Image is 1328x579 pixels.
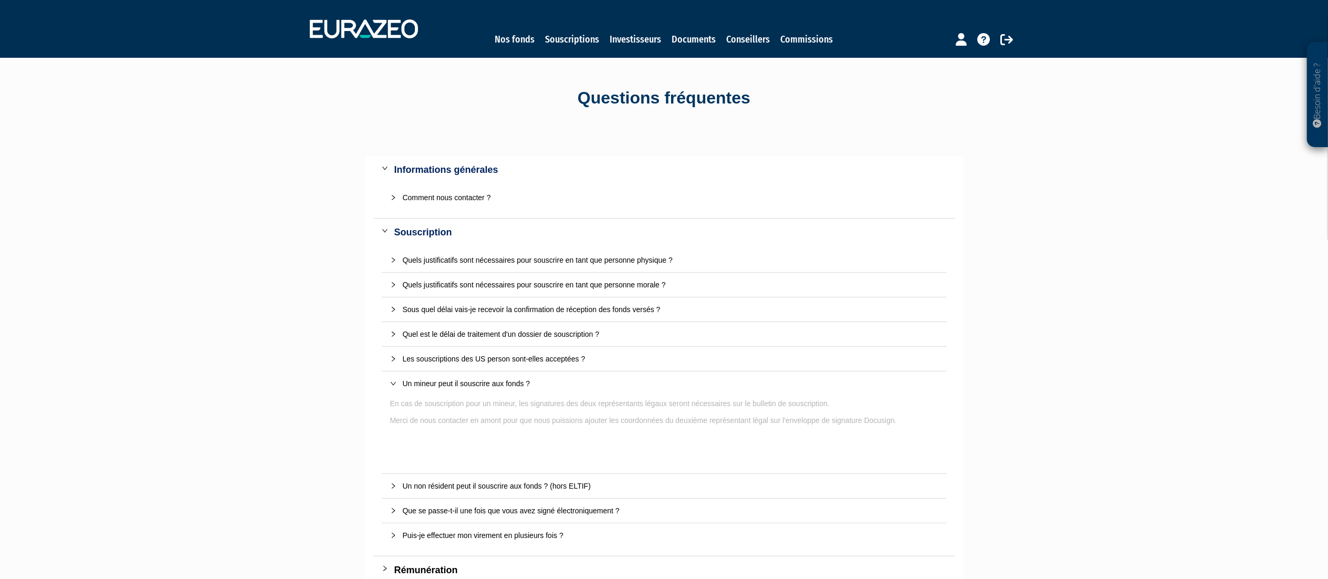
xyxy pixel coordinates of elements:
div: Quels justificatifs sont nécessaires pour souscrire en tant que personne morale ? [382,273,947,297]
div: Sous quel délai vais-je recevoir la confirmation de réception des fonds versés ? [403,304,938,315]
a: Commissions [780,32,833,47]
div: Un non résident peut il souscrire aux fonds ? (hors ELTIF) [403,480,938,492]
span: collapsed [390,532,396,539]
span: collapsed [390,194,396,201]
div: Quels justificatifs sont nécessaires pour souscrire en tant que personne physique ? [382,248,947,272]
a: Investisseurs [610,32,661,47]
span: collapsed [390,331,396,337]
div: Comment nous contacter ? [382,185,947,210]
p: En cas de souscription pour un mineur, les signatures des deux représentants légaux seront nécess... [390,398,938,409]
span: collapsed [390,483,396,489]
div: Rémunération [394,563,947,577]
p: Besoin d'aide ? [1312,48,1324,142]
div: Sous quel délai vais-je recevoir la confirmation de réception des fonds versés ? [382,297,947,322]
div: Informations générales [394,162,947,177]
span: expanded [390,380,396,387]
div: Que se passe-t-il une fois que vous avez signé électroniquement ? [403,505,938,516]
div: Quels justificatifs sont nécessaires pour souscrire en tant que personne morale ? [403,279,938,291]
div: Quel est le délai de traitement d'un dossier de souscription ? [382,322,947,346]
div: Souscription [394,225,947,240]
div: Les souscriptions des US person sont-elles acceptées ? [403,353,938,365]
div: Comment nous contacter ? [403,192,938,203]
a: Conseillers [726,32,770,47]
a: Souscriptions [545,32,599,47]
span: expanded [382,165,388,171]
div: Que se passe-t-il une fois que vous avez signé électroniquement ? [382,499,947,523]
div: Les souscriptions des US person sont-elles acceptées ? [382,347,947,371]
img: 1732889491-logotype_eurazeo_blanc_rvb.png [310,19,418,38]
a: Nos fonds [495,32,535,47]
a: Documents [672,32,716,47]
span: collapsed [390,282,396,288]
div: Un mineur peut il souscrire aux fonds ? [382,371,947,396]
span: collapsed [390,356,396,362]
p: Merci de nous contacter en amont pour que nous puissions ajouter les coordonnées du deuxième repr... [390,415,938,426]
span: collapsed [390,508,396,514]
div: Quels justificatifs sont nécessaires pour souscrire en tant que personne physique ? [403,254,938,266]
div: Quel est le délai de traitement d'un dossier de souscription ? [403,328,938,340]
span: collapsed [390,306,396,313]
div: Puis-je effectuer mon virement en plusieurs fois ? [403,530,938,541]
span: collapsed [382,565,388,572]
span: collapsed [390,257,396,263]
div: Un non résident peut il souscrire aux fonds ? (hors ELTIF) [382,474,947,498]
div: Souscription [373,219,955,246]
div: Puis-je effectuer mon virement en plusieurs fois ? [382,523,947,547]
div: Un mineur peut il souscrire aux fonds ? [403,378,938,389]
span: expanded [382,228,388,234]
div: Informations générales [373,156,955,183]
div: Questions fréquentes [365,86,964,110]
